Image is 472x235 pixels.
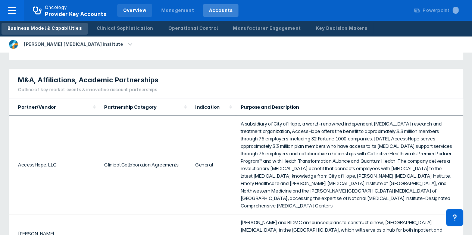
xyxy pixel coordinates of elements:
a: Key Decision Makers [310,23,373,35]
div: Partnership Category [104,104,181,110]
div: Overview [123,7,146,14]
a: Accounts [203,4,239,17]
a: Management [155,4,200,17]
div: Accounts [209,7,233,14]
span: Provider Key Accounts [45,11,107,17]
div: Key Decision Makers [316,25,367,32]
td: A subsidiary of City of Hope, a world-renowned independent [MEDICAL_DATA] research and treatment ... [236,115,463,214]
a: Overview [117,4,152,17]
div: Outline of key market events & innovative account partnerships [18,86,158,93]
div: Manufacturer Engagement [233,25,301,32]
a: Clinical Sophistication [91,23,159,35]
div: Clinical Sophistication [97,25,153,32]
div: Management [161,7,194,14]
a: Business Model & Capabilities [1,23,88,35]
td: AccessHope, LLC [9,115,100,214]
td: Clinical Collaboration Agreements [100,115,190,214]
p: Oncology [45,4,67,11]
div: Business Model & Capabilities [7,25,82,32]
div: Contact Support [446,209,463,226]
span: M&A, Affiliations, Academic Partnerships [18,76,158,85]
div: Powerpoint [423,7,459,14]
a: Operational Control [162,23,224,35]
div: Purpose and Description [240,104,454,110]
a: Manufacturer Engagement [227,23,307,35]
div: Partner/Vendor [18,104,91,110]
div: [PERSON_NAME] [MEDICAL_DATA] Institute [21,39,126,50]
div: Indication [195,104,227,110]
img: dana-farber [9,40,18,49]
div: Operational Control [168,25,218,32]
td: General [191,115,236,214]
